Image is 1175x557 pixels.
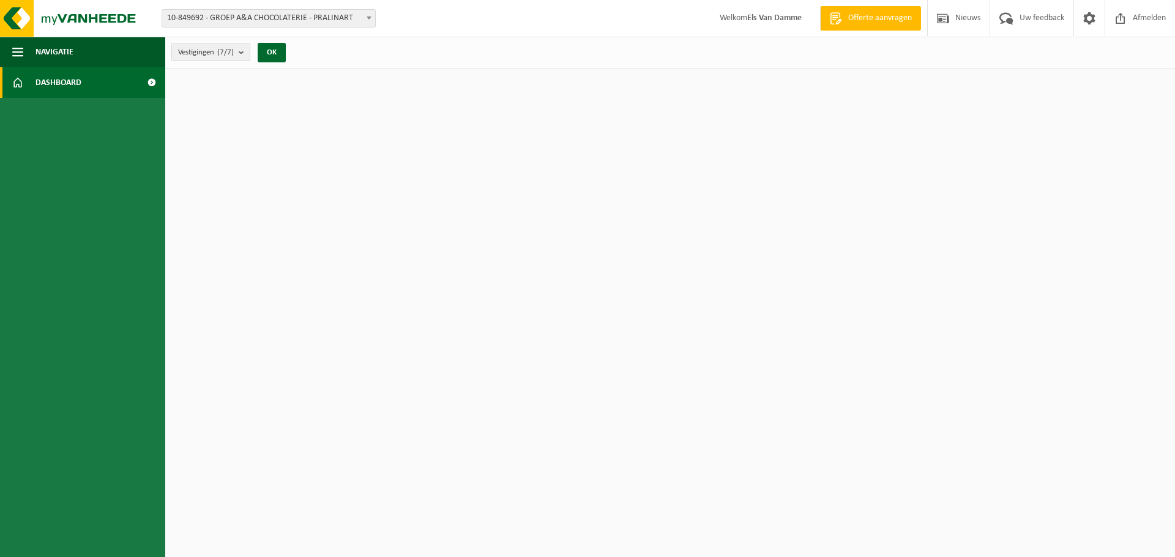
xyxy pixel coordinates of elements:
[171,43,250,61] button: Vestigingen(7/7)
[35,67,81,98] span: Dashboard
[162,10,375,27] span: 10-849692 - GROEP A&A CHOCOLATERIE - PRALINART
[747,13,802,23] strong: Els Van Damme
[258,43,286,62] button: OK
[162,9,376,28] span: 10-849692 - GROEP A&A CHOCOLATERIE - PRALINART
[820,6,921,31] a: Offerte aanvragen
[845,12,915,24] span: Offerte aanvragen
[217,48,234,56] count: (7/7)
[35,37,73,67] span: Navigatie
[178,43,234,62] span: Vestigingen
